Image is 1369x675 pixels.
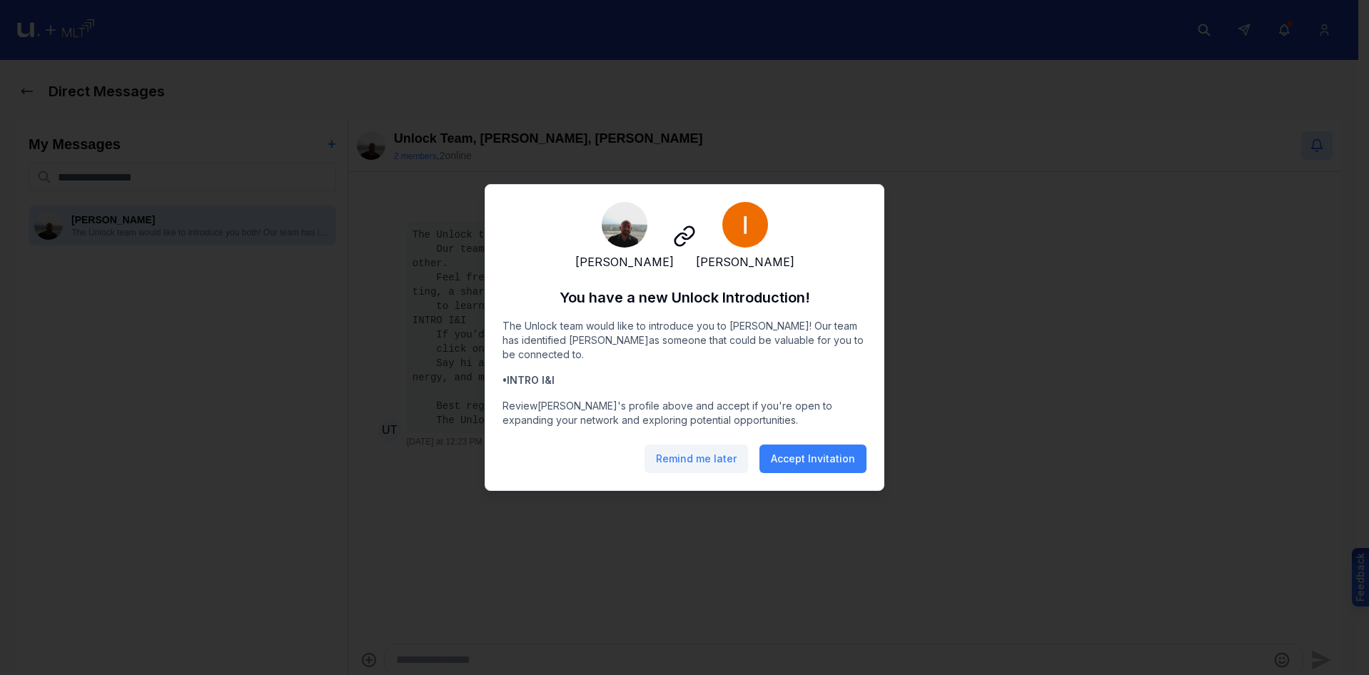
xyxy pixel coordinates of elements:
[502,288,867,308] h2: You have a new Unlock Introduction!
[502,399,867,427] p: Review [PERSON_NAME] 's profile above and accept if you're open to expanding your network and exp...
[602,202,647,248] img: ACg8ocKo5NFiop1u7hdp7f3TESCx8OsY48x_m9lb3Im.jpg
[502,373,867,387] li: • INTRO I&I
[696,253,794,270] span: [PERSON_NAME]
[759,445,867,473] button: Accept Invitation
[722,202,768,248] img: ACg8ocIlmhQbcGTnuxsbbwXZRWapf-NHP_R_JX35XPK.png
[502,319,867,362] p: The Unlock team would like to introduce you to [PERSON_NAME] ! Our team has identified [PERSON_NA...
[645,445,748,473] button: Remind me later
[575,253,674,270] span: [PERSON_NAME]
